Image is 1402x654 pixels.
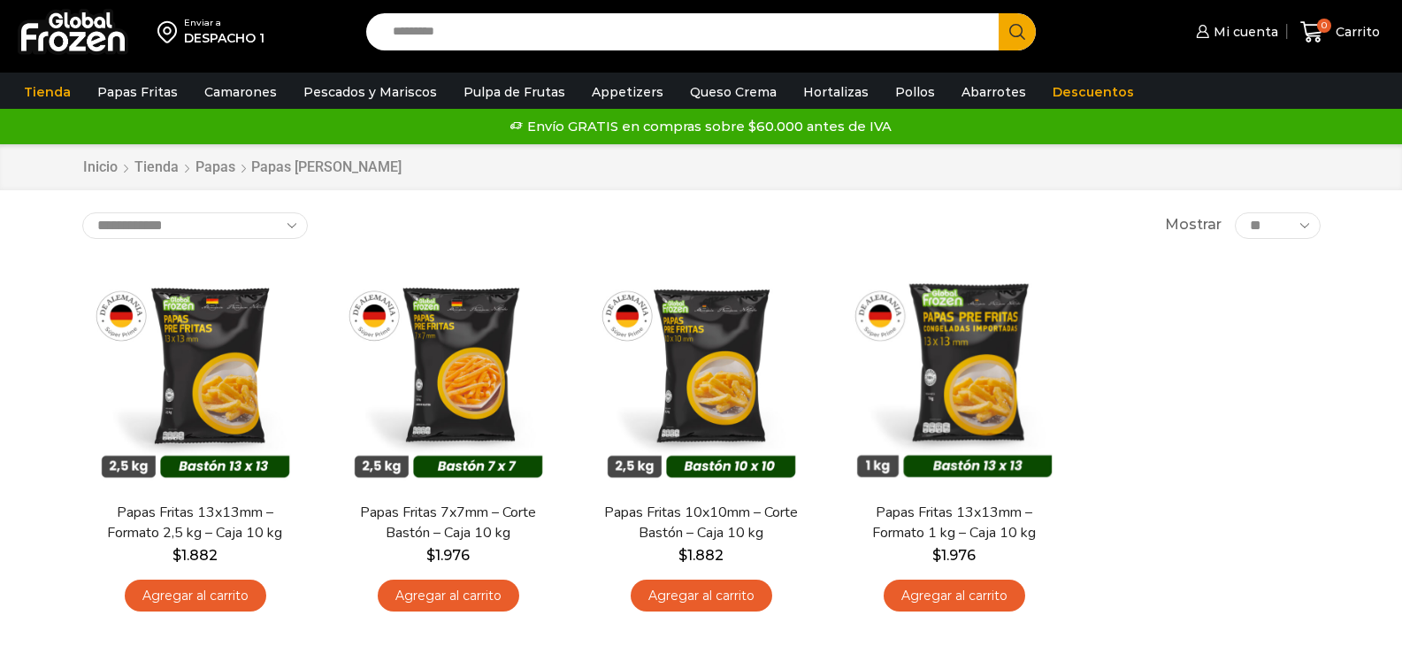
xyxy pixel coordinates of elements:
[631,580,772,612] a: Agregar al carrito: “Papas Fritas 10x10mm - Corte Bastón - Caja 10 kg”
[295,75,446,109] a: Pescados y Mariscos
[157,17,184,47] img: address-field-icon.svg
[82,158,119,178] a: Inicio
[82,158,402,178] nav: Breadcrumb
[884,580,1025,612] a: Agregar al carrito: “Papas Fritas 13x13mm - Formato 1 kg - Caja 10 kg”
[852,503,1055,543] a: Papas Fritas 13x13mm – Formato 1 kg – Caja 10 kg
[1191,14,1278,50] a: Mi cuenta
[195,158,236,178] a: Papas
[184,17,264,29] div: Enviar a
[1317,19,1331,33] span: 0
[1209,23,1278,41] span: Mi cuenta
[426,547,435,564] span: $
[1165,215,1222,235] span: Mostrar
[953,75,1035,109] a: Abarrotes
[15,75,80,109] a: Tienda
[1296,12,1384,53] a: 0 Carrito
[125,580,266,612] a: Agregar al carrito: “Papas Fritas 13x13mm - Formato 2,5 kg - Caja 10 kg”
[172,547,218,564] bdi: 1.882
[134,158,180,178] a: Tienda
[455,75,574,109] a: Pulpa de Frutas
[678,547,724,564] bdi: 1.882
[599,503,802,543] a: Papas Fritas 10x10mm – Corte Bastón – Caja 10 kg
[1331,23,1380,41] span: Carrito
[678,547,687,564] span: $
[251,158,402,175] h1: Papas [PERSON_NAME]
[378,580,519,612] a: Agregar al carrito: “Papas Fritas 7x7mm - Corte Bastón - Caja 10 kg”
[681,75,785,109] a: Queso Crema
[583,75,672,109] a: Appetizers
[1044,75,1143,109] a: Descuentos
[172,547,181,564] span: $
[794,75,877,109] a: Hortalizas
[195,75,286,109] a: Camarones
[886,75,944,109] a: Pollos
[346,503,549,543] a: Papas Fritas 7x7mm – Corte Bastón – Caja 10 kg
[88,75,187,109] a: Papas Fritas
[93,503,296,543] a: Papas Fritas 13x13mm – Formato 2,5 kg – Caja 10 kg
[184,29,264,47] div: DESPACHO 1
[82,212,308,239] select: Pedido de la tienda
[426,547,470,564] bdi: 1.976
[999,13,1036,50] button: Search button
[932,547,976,564] bdi: 1.976
[932,547,941,564] span: $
